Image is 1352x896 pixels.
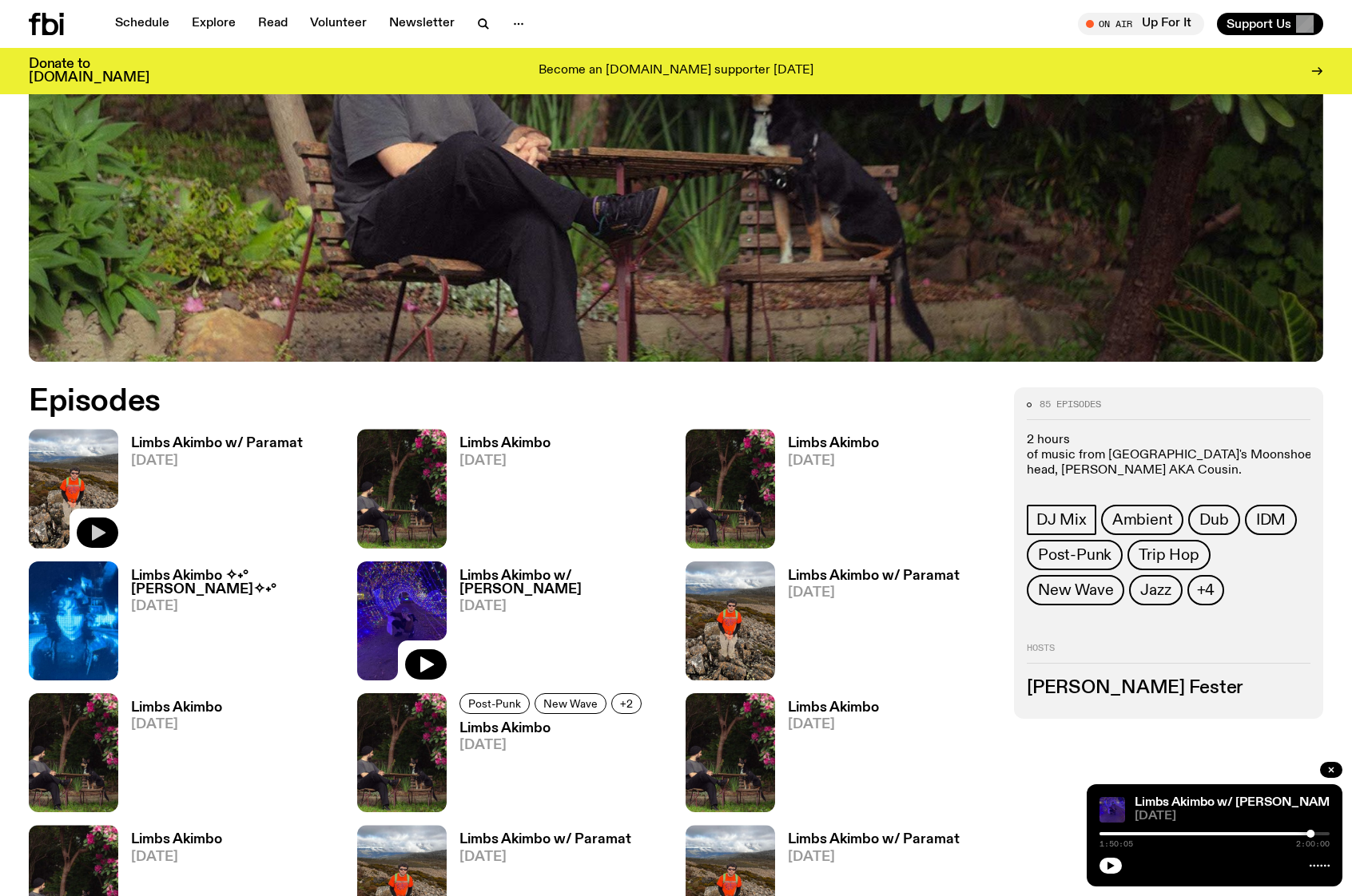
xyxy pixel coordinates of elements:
h3: Limbs Akimbo [788,437,879,450]
h3: [PERSON_NAME] Fester [1027,680,1310,697]
a: Limbs Akimbo w/ [PERSON_NAME][DATE] [447,569,666,680]
a: Limbs Akimbo[DATE] [447,437,551,548]
span: [DATE] [459,850,631,864]
img: Jackson sits at an outdoor table, legs crossed and gazing at a black and brown dog also sitting a... [686,693,775,812]
a: Limbs Akimbo w/ Paramat[DATE] [775,569,960,680]
span: DJ Mix [1036,511,1087,529]
a: Newsletter [380,13,464,35]
h3: Limbs Akimbo [459,722,646,735]
a: Limbs Akimbo w/ [PERSON_NAME] [1135,796,1342,809]
span: New Wave [1038,581,1113,599]
a: New Wave [1027,575,1124,605]
a: Post-Punk [1027,540,1123,570]
span: Trip Hop [1139,546,1199,564]
button: +2 [611,693,642,714]
a: Explore [182,13,245,35]
h3: Donate to [DOMAIN_NAME] [29,57,149,85]
span: [DATE] [131,850,222,864]
span: Post-Punk [1038,546,1111,564]
span: +2 [620,697,633,709]
span: Dub [1199,511,1228,529]
p: Become an [DOMAIN_NAME] supporter [DATE] [539,64,813,78]
h2: Hosts [1027,644,1310,663]
img: Jackson sits at an outdoor table, legs crossed and gazing at a black and brown dog also sitting a... [357,693,447,812]
img: Jackson sits at an outdoor table, legs crossed and gazing at a black and brown dog also sitting a... [357,429,447,548]
a: Limbs Akimbo ✧˖°[PERSON_NAME]✧˖°[DATE] [118,569,338,680]
a: Ambient [1101,505,1184,535]
h3: Limbs Akimbo [131,833,222,846]
a: Limbs Akimbo[DATE] [775,701,879,812]
span: [DATE] [131,718,222,731]
span: 1:50:05 [1099,840,1133,848]
a: Jazz [1129,575,1182,605]
span: [DATE] [788,586,960,600]
a: Dub [1188,505,1239,535]
h3: Limbs Akimbo ✧˖°[PERSON_NAME]✧˖° [131,569,338,597]
a: Volunteer [300,13,376,35]
button: Support Us [1217,13,1323,35]
span: [DATE] [788,718,879,731]
span: [DATE] [459,454,551,468]
p: 2 hours of music from [GEOGRAPHIC_DATA]'s Moonshoe Label head, [PERSON_NAME] AKA Cousin. [1027,433,1310,479]
span: 2:00:00 [1296,840,1330,848]
h2: Episodes [29,387,885,416]
a: Limbs Akimbo[DATE] [447,722,646,812]
h3: Limbs Akimbo [131,701,222,715]
span: Jazz [1140,581,1171,599]
a: Read [249,13,297,35]
a: Schedule [105,13,179,35]
a: New Wave [535,693,606,714]
span: [DATE] [459,600,666,613]
h3: Limbs Akimbo w/ Paramat [459,833,631,846]
h3: Limbs Akimbo w/ [PERSON_NAME] [459,569,666,597]
span: [DATE] [788,850,960,864]
button: On AirUp For It [1078,13,1204,35]
span: 85 episodes [1040,400,1101,409]
h3: Limbs Akimbo [459,437,551,450]
a: Post-Punk [459,693,530,714]
img: Jackson sits at an outdoor table, legs crossed and gazing at a black and brown dog also sitting a... [686,429,775,548]
span: [DATE] [459,739,646,752]
span: Post-Punk [468,697,521,709]
span: [DATE] [1135,811,1330,823]
span: +4 [1197,581,1215,599]
span: [DATE] [131,600,338,613]
span: [DATE] [788,454,879,468]
a: DJ Mix [1027,505,1096,535]
h3: Limbs Akimbo w/ Paramat [788,833,960,846]
h3: Limbs Akimbo w/ Paramat [788,569,960,583]
span: IDM [1256,511,1286,529]
button: +4 [1187,575,1225,605]
img: Jackson sits at an outdoor table, legs crossed and gazing at a black and brown dog also sitting a... [29,693,118,812]
span: Ambient [1112,511,1173,529]
span: New Wave [543,697,598,709]
span: Support Us [1227,17,1291,31]
a: Trip Hop [1127,540,1210,570]
a: IDM [1245,505,1297,535]
h3: Limbs Akimbo w/ Paramat [131,437,303,450]
h3: Limbs Akimbo [788,701,879,715]
a: Limbs Akimbo[DATE] [775,437,879,548]
a: Limbs Akimbo[DATE] [118,701,222,812]
a: Limbs Akimbo w/ Paramat[DATE] [118,437,303,548]
span: [DATE] [131,454,303,468]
